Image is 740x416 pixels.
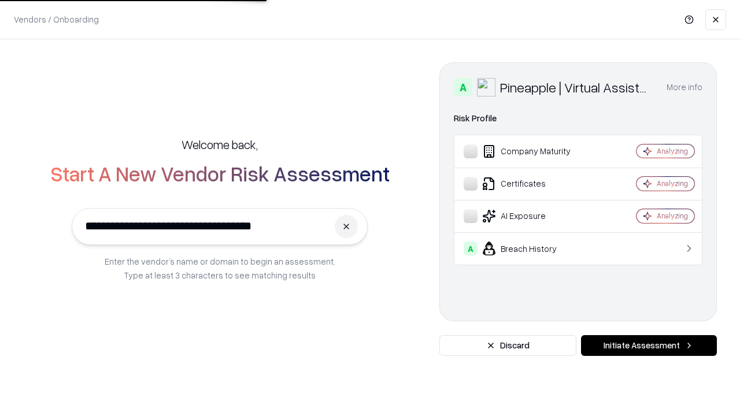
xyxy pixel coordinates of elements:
[667,77,702,98] button: More info
[657,146,688,156] div: Analyzing
[657,179,688,188] div: Analyzing
[464,242,602,255] div: Breach History
[454,78,472,96] div: A
[439,335,576,356] button: Discard
[14,13,99,25] p: Vendors / Onboarding
[464,177,602,191] div: Certificates
[182,136,258,153] h5: Welcome back,
[477,78,495,96] img: Pineapple | Virtual Assistant Agency
[454,112,702,125] div: Risk Profile
[464,144,602,158] div: Company Maturity
[581,335,717,356] button: Initiate Assessment
[105,254,335,282] p: Enter the vendor’s name or domain to begin an assessment. Type at least 3 characters to see match...
[657,211,688,221] div: Analyzing
[464,209,602,223] div: AI Exposure
[464,242,478,255] div: A
[500,78,653,96] div: Pineapple | Virtual Assistant Agency
[50,162,390,185] h2: Start A New Vendor Risk Assessment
